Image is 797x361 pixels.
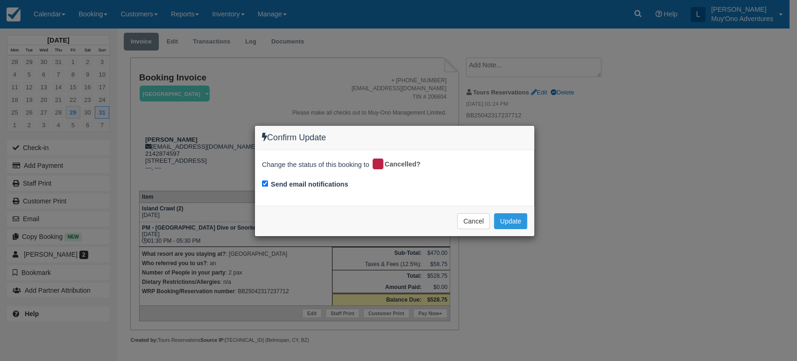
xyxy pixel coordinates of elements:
[371,157,427,172] div: Cancelled?
[494,213,527,229] button: Update
[457,213,490,229] button: Cancel
[262,133,527,143] h4: Confirm Update
[271,180,348,189] label: Send email notifications
[262,160,369,172] span: Change the status of this booking to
